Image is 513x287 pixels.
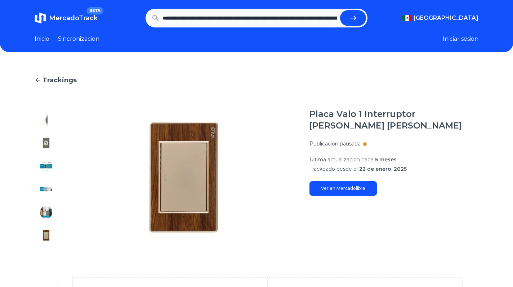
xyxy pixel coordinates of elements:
[309,181,377,196] a: Ver en Mercadolibre
[43,75,77,85] span: Trackings
[40,206,52,218] img: Placa Valo 1 Interruptor De Escalera Madera
[40,230,52,241] img: Placa Valo 1 Interruptor De Escalera Madera
[35,12,46,24] img: MercadoTrack
[35,35,49,43] a: Inicio
[402,15,412,21] img: Mexico
[40,160,52,172] img: Placa Valo 1 Interruptor De Escalera Madera
[86,7,103,14] span: BETA
[375,156,397,163] span: 5 meses
[309,166,358,172] span: Trackeado desde el
[309,108,478,131] h1: Placa Valo 1 Interruptor [PERSON_NAME] [PERSON_NAME]
[40,137,52,149] img: Placa Valo 1 Interruptor De Escalera Madera
[58,35,99,43] a: Sincronizacion
[402,14,478,22] button: [GEOGRAPHIC_DATA]
[359,166,407,172] span: 22 de enero, 2025
[414,14,478,22] span: [GEOGRAPHIC_DATA]
[35,75,478,85] a: Trackings
[40,114,52,126] img: Placa Valo 1 Interruptor De Escalera Madera
[72,108,295,247] img: Placa Valo 1 Interruptor De Escalera Madera
[49,14,98,22] span: MercadoTrack
[309,140,361,147] p: Publicacion pausada
[40,183,52,195] img: Placa Valo 1 Interruptor De Escalera Madera
[35,12,98,24] a: MercadoTrackBETA
[443,35,478,43] button: Iniciar sesion
[309,156,374,163] span: Ultima actualizacion hace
